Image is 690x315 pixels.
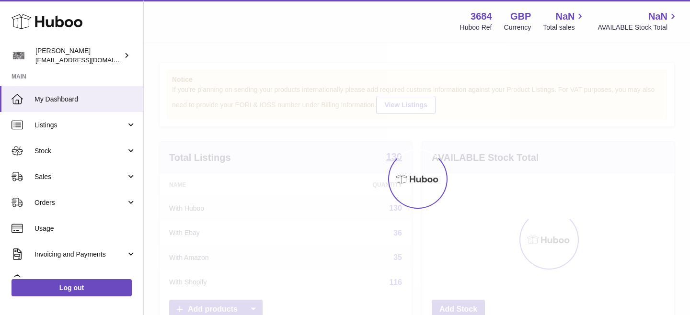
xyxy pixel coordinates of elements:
[543,10,586,32] a: NaN Total sales
[34,172,126,181] span: Sales
[510,10,531,23] strong: GBP
[34,224,136,233] span: Usage
[34,121,126,130] span: Listings
[504,23,531,32] div: Currency
[648,10,667,23] span: NaN
[555,10,575,23] span: NaN
[35,56,141,64] span: [EMAIL_ADDRESS][DOMAIN_NAME]
[11,48,26,63] img: theinternationalventure@gmail.com
[34,250,126,259] span: Invoicing and Payments
[471,10,492,23] strong: 3684
[598,23,678,32] span: AVAILABLE Stock Total
[35,46,122,65] div: [PERSON_NAME]
[460,23,492,32] div: Huboo Ref
[34,95,136,104] span: My Dashboard
[34,146,126,156] span: Stock
[34,276,136,285] span: Cases
[543,23,586,32] span: Total sales
[598,10,678,32] a: NaN AVAILABLE Stock Total
[11,279,132,296] a: Log out
[34,198,126,207] span: Orders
